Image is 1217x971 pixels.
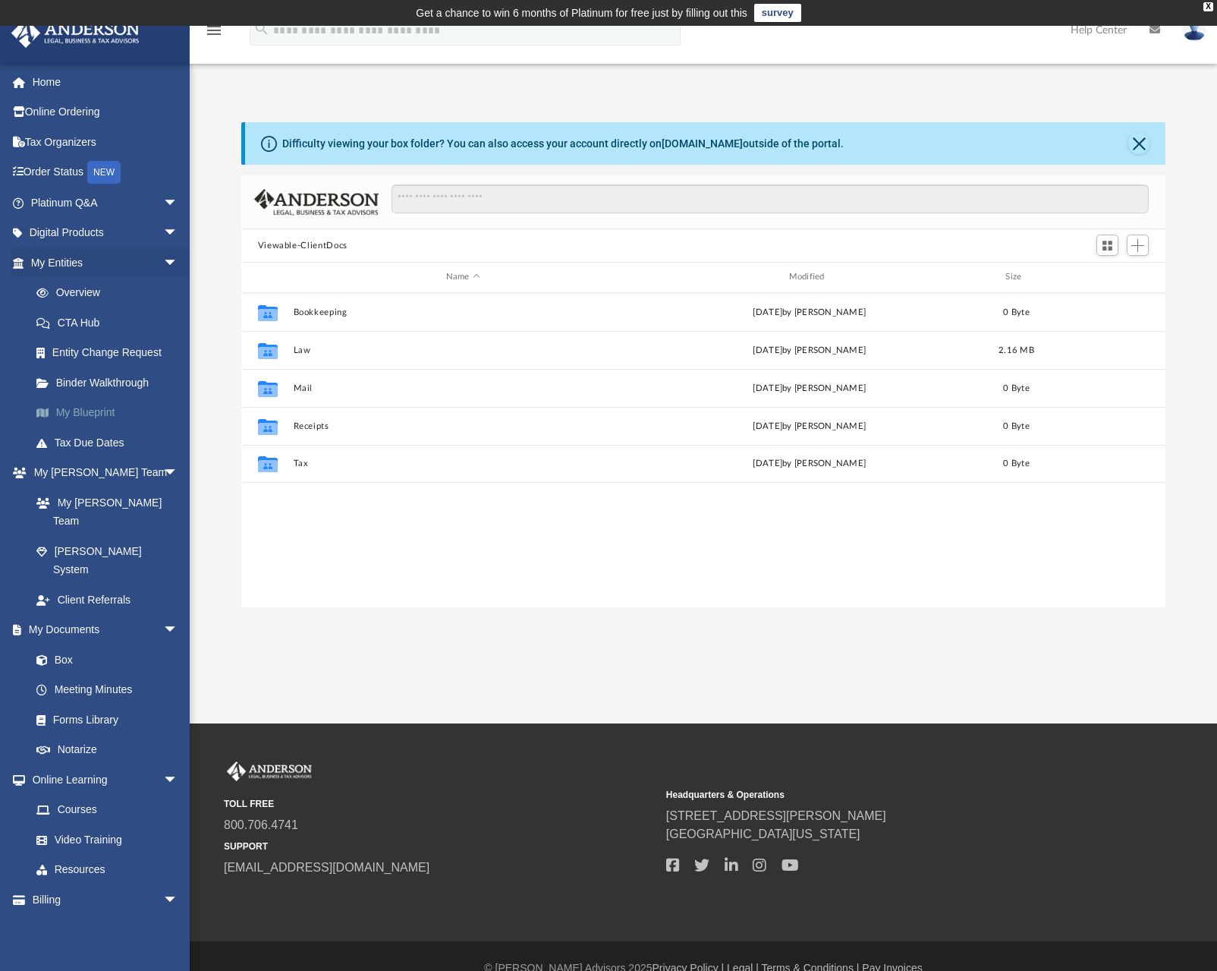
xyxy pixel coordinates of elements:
[1128,133,1149,154] button: Close
[986,270,1046,284] div: Size
[1127,235,1149,256] button: Add
[11,157,201,188] a: Order StatusNEW
[1003,383,1030,392] span: 0 Byte
[11,247,201,278] a: My Entitiesarrow_drop_down
[754,4,801,22] a: survey
[205,29,223,39] a: menu
[241,293,1166,607] div: grid
[21,487,186,536] a: My [PERSON_NAME] Team
[21,338,201,368] a: Entity Change Request
[21,367,201,398] a: Binder Walkthrough
[998,345,1034,354] span: 2.16 MB
[1003,307,1030,316] span: 0 Byte
[163,615,193,646] span: arrow_drop_down
[282,136,844,152] div: Difficulty viewing your box folder? You can also access your account directly on outside of the p...
[11,884,201,915] a: Billingarrow_drop_down
[11,458,193,488] a: My [PERSON_NAME] Teamarrow_drop_down
[21,427,201,458] a: Tax Due Dates
[224,818,298,831] a: 800.706.4741
[21,645,186,675] a: Box
[293,307,633,317] button: Bookkeeping
[666,828,860,840] a: [GEOGRAPHIC_DATA][US_STATE]
[163,458,193,489] span: arrow_drop_down
[21,735,193,765] a: Notarize
[666,809,886,822] a: [STREET_ADDRESS][PERSON_NAME]
[163,218,193,249] span: arrow_drop_down
[87,161,121,184] div: NEW
[293,421,633,431] button: Receipts
[293,459,633,468] button: Tax
[7,18,144,48] img: Anderson Advisors Platinum Portal
[1096,235,1119,256] button: Switch to Grid View
[392,184,1149,213] input: Search files and folders
[21,855,193,885] a: Resources
[640,343,980,357] div: [DATE] by [PERSON_NAME]
[224,840,656,853] small: SUPPORT
[163,884,193,916] span: arrow_drop_down
[11,615,193,645] a: My Documentsarrow_drop_down
[1183,19,1206,41] img: User Pic
[1003,421,1030,430] span: 0 Byte
[11,127,201,157] a: Tax Organizers
[11,188,201,218] a: Platinum Q&Aarrow_drop_down
[640,381,980,395] div: [DATE] by [PERSON_NAME]
[224,861,429,874] a: [EMAIL_ADDRESS][DOMAIN_NAME]
[11,218,201,248] a: Digital Productsarrow_drop_down
[258,239,347,253] button: Viewable-ClientDocs
[224,761,315,781] img: Anderson Advisors Platinum Portal
[640,457,980,471] div: [DATE] by [PERSON_NAME]
[247,270,285,284] div: id
[11,765,193,795] a: Online Learningarrow_drop_down
[293,383,633,393] button: Mail
[640,419,980,433] div: [DATE] by [PERSON_NAME]
[639,270,979,284] div: Modified
[11,97,201,128] a: Online Ordering
[21,675,193,705] a: Meeting Minutes
[205,21,223,39] i: menu
[21,585,193,615] a: Client Referrals
[21,705,186,735] a: Forms Library
[640,305,980,319] div: [DATE] by [PERSON_NAME]
[1003,459,1030,468] span: 0 Byte
[1053,270,1159,284] div: id
[1203,2,1213,11] div: close
[666,788,1098,802] small: Headquarters & Operations
[416,4,747,22] div: Get a chance to win 6 months of Platinum for free just by filling out this
[293,345,633,355] button: Law
[11,67,201,97] a: Home
[163,188,193,219] span: arrow_drop_down
[163,247,193,279] span: arrow_drop_down
[11,915,201,945] a: Events Calendar
[21,278,201,308] a: Overview
[662,137,743,150] a: [DOMAIN_NAME]
[21,795,193,825] a: Courses
[21,824,186,855] a: Video Training
[163,765,193,796] span: arrow_drop_down
[224,797,656,811] small: TOLL FREE
[21,398,201,428] a: My Blueprint
[21,536,193,585] a: [PERSON_NAME] System
[292,270,632,284] div: Name
[253,20,270,37] i: search
[21,307,201,338] a: CTA Hub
